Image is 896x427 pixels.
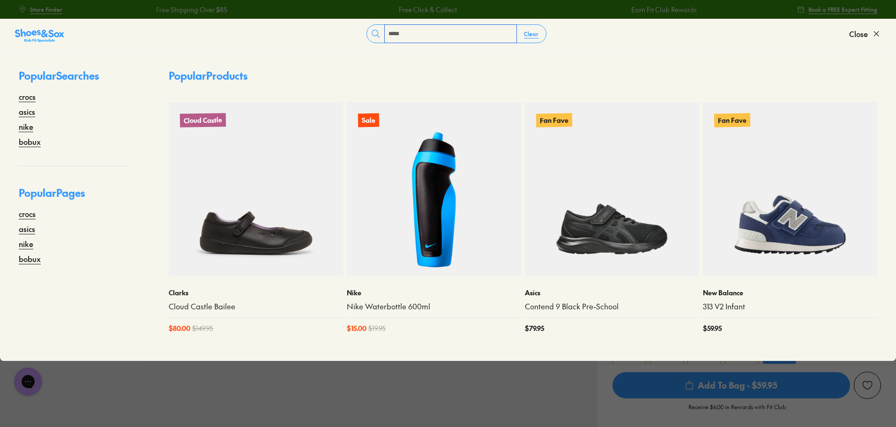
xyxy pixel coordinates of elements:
[15,26,64,41] a: Shoes &amp; Sox
[15,28,64,43] img: SNS_Logo_Responsive.svg
[368,323,386,333] span: $ 19.95
[525,102,699,277] a: Fan Fave
[19,91,36,102] a: crocs
[516,25,546,42] button: Clear
[30,5,62,14] span: Store Finder
[525,301,699,312] a: Contend 9 Black Pre-School
[854,372,881,399] button: Add to Wishlist
[169,68,247,83] p: Popular Products
[19,106,35,117] a: asics
[19,238,33,249] a: nike
[347,323,366,333] span: $ 15.00
[849,28,868,39] span: Close
[169,301,343,312] a: Cloud Castle Bailee
[192,323,213,333] span: $ 149.95
[347,301,521,312] a: Nike Waterbottle 600ml
[19,1,62,18] a: Store Finder
[19,185,131,208] p: Popular Pages
[19,68,131,91] p: Popular Searches
[703,323,722,333] span: $ 59.95
[19,136,41,147] a: bobux
[19,223,35,234] a: asics
[703,288,877,298] p: New Balance
[105,5,176,15] a: Free Shipping Over $85
[347,288,521,298] p: Nike
[808,5,877,14] span: Book a FREE Expert Fitting
[19,208,36,219] a: crocs
[19,121,33,132] a: nike
[358,113,379,127] p: Sale
[714,113,750,127] p: Fan Fave
[347,102,521,277] a: Sale
[536,113,572,127] p: Fan Fave
[348,5,406,15] a: Free Click & Collect
[580,5,646,15] a: Earn Fit Club Rewards
[9,364,47,399] iframe: Gorgias live chat messenger
[19,253,41,264] a: bobux
[525,288,699,298] p: Asics
[703,301,877,312] a: 313 V2 Infant
[612,372,850,399] button: Add To Bag - $59.95
[525,323,544,333] span: $ 79.95
[797,1,877,18] a: Book a FREE Expert Fitting
[180,113,226,127] p: Cloud Castle
[169,288,343,298] p: Clarks
[169,323,190,333] span: $ 80.00
[169,102,343,277] a: Cloud Castle
[703,102,877,277] a: Fan Fave
[849,23,881,44] button: Close
[688,403,786,420] p: Receive $6.00 in Rewards with Fit Club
